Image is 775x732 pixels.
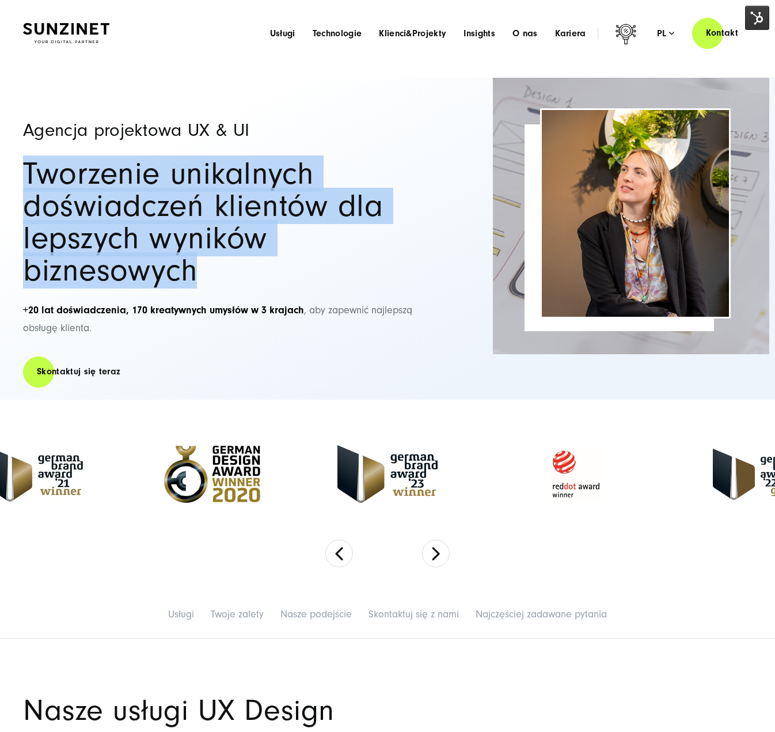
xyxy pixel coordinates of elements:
button: Previous [325,540,353,567]
span: , aby zapewnić najlepszą obsługę klienta. [23,304,412,334]
h2: Tworzenie unikalnych doświadczeń klientów dla lepszych wyników biznesowych [23,158,426,287]
img: SUNZINET Full Service Digital Agentur [23,23,109,43]
a: Usługi [168,608,194,620]
a: Najczęściej zadawane pytania [476,608,607,620]
a: Kariera [555,28,586,39]
a: Technologie [313,28,362,39]
img: Zdobywca nagrody Reddot - agencja cyfrowa SUNZINET oferująca pełen zakres usług [515,439,636,509]
div: pl [657,28,675,39]
img: Zwycięzca German Brand Award 2023 - agencja cyfrowa SUNZINET oferująca pełen zakres usług [337,445,438,503]
a: Kontakt [692,17,752,50]
img: Kompleksowa agencja cyfrowa SUNZINET - User Experience Design_2 [493,78,769,354]
a: O nas [512,28,538,39]
a: Usługi [270,28,295,39]
h1: Agencja projektowa UX & UI [23,121,426,139]
strong: +20 lat doświadczenia, 170 kreatywnych umysłów w 3 krajach [23,304,304,316]
img: Zwycięzca German Design Award 2020 - agencja cyfrowa SUNZINET oferująca pełen zakres usług [164,446,260,503]
img: UX & UI Design Agency Header | Kolega słucha rozmowy [542,110,729,317]
a: Skontaktuj się teraz [23,355,134,388]
a: Insights [464,28,495,39]
a: Skontaktuj się z nami [368,608,459,620]
img: HubSpot Tools Menu Toggle [745,6,769,30]
button: Next [422,540,450,567]
a: Nasze podejście [280,608,352,620]
h1: Nasze usługi UX Design [23,696,387,725]
a: Twoje zalety [211,608,264,620]
a: Klienci&Projekty [379,28,446,39]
